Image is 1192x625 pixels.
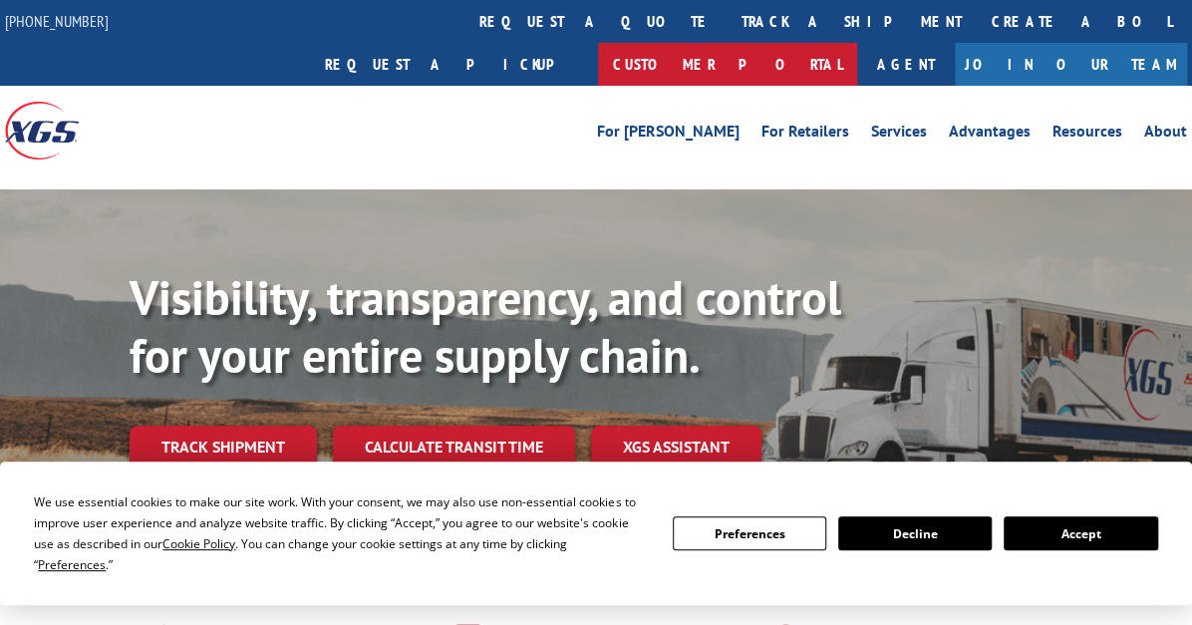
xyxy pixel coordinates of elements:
[598,43,857,86] a: Customer Portal
[955,43,1187,86] a: Join Our Team
[1004,516,1157,550] button: Accept
[1052,124,1122,146] a: Resources
[333,426,575,469] a: Calculate transit time
[38,556,106,573] span: Preferences
[310,43,598,86] a: Request a pickup
[591,426,761,469] a: XGS ASSISTANT
[857,43,955,86] a: Agent
[838,516,992,550] button: Decline
[597,124,740,146] a: For [PERSON_NAME]
[673,516,826,550] button: Preferences
[871,124,927,146] a: Services
[130,266,841,386] b: Visibility, transparency, and control for your entire supply chain.
[5,11,109,31] a: [PHONE_NUMBER]
[1144,124,1187,146] a: About
[761,124,849,146] a: For Retailers
[162,535,235,552] span: Cookie Policy
[949,124,1031,146] a: Advantages
[34,491,648,575] div: We use essential cookies to make our site work. With your consent, we may also use non-essential ...
[130,426,317,468] a: Track shipment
